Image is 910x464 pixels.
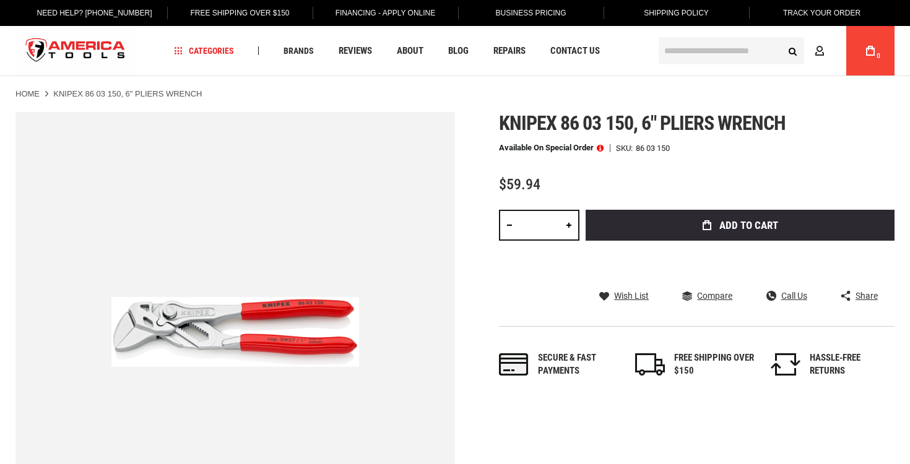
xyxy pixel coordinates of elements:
[781,39,804,62] button: Search
[719,220,778,231] span: Add to Cart
[599,290,649,301] a: Wish List
[397,46,423,56] span: About
[614,291,649,300] span: Wish List
[448,46,469,56] span: Blog
[856,291,878,300] span: Share
[391,43,429,59] a: About
[443,43,474,59] a: Blog
[766,290,807,301] a: Call Us
[771,353,800,376] img: returns
[499,353,529,376] img: payments
[810,351,890,378] div: HASSLE-FREE RETURNS
[550,46,600,56] span: Contact Us
[499,111,786,135] span: Knipex 86 03 150, 6" pliers wrench
[644,9,709,17] span: Shipping Policy
[284,46,314,55] span: Brands
[333,43,378,59] a: Reviews
[697,291,732,300] span: Compare
[175,46,234,55] span: Categories
[499,144,604,152] p: Available on Special Order
[583,244,897,249] iframe: Secure express checkout frame
[15,88,40,100] a: Home
[15,28,136,74] img: America Tools
[781,291,807,300] span: Call Us
[859,26,882,75] a: 0
[15,28,136,74] a: store logo
[674,351,755,378] div: FREE SHIPPING OVER $150
[493,46,526,56] span: Repairs
[169,43,240,59] a: Categories
[877,53,880,59] span: 0
[488,43,531,59] a: Repairs
[278,43,319,59] a: Brands
[635,353,665,376] img: shipping
[538,351,618,378] div: Secure & fast payments
[545,43,605,59] a: Contact Us
[636,144,670,152] div: 86 03 150
[499,176,540,193] span: $59.94
[339,46,372,56] span: Reviews
[682,290,732,301] a: Compare
[53,89,202,98] strong: KNIPEX 86 03 150, 6" PLIERS WRENCH
[586,210,895,241] button: Add to Cart
[616,144,636,152] strong: SKU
